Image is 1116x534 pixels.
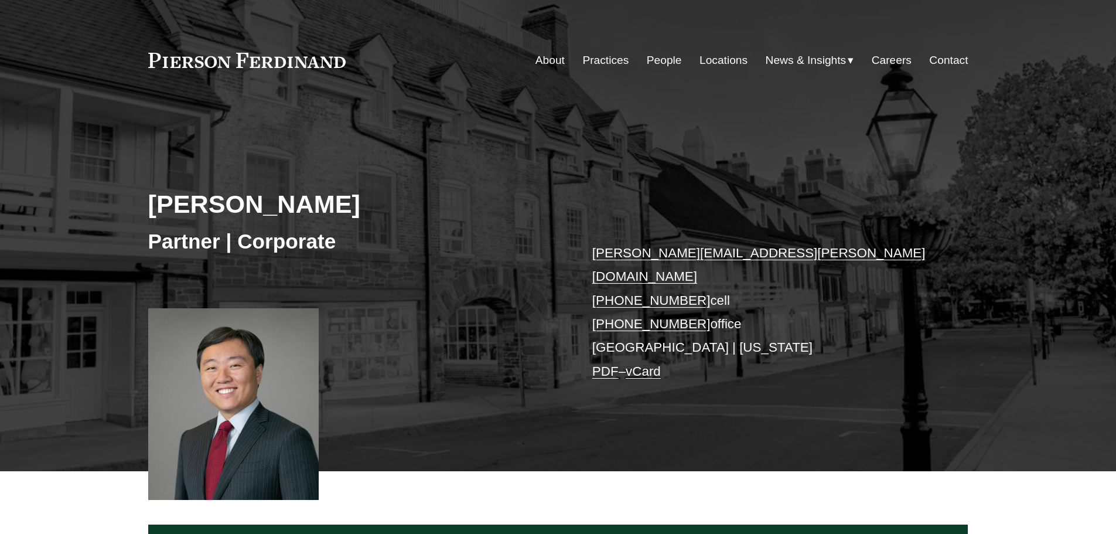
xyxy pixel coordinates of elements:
[592,293,711,308] a: [PHONE_NUMBER]
[148,229,558,254] h3: Partner | Corporate
[872,49,912,72] a: Careers
[582,49,629,72] a: Practices
[535,49,565,72] a: About
[592,364,619,379] a: PDF
[699,49,748,72] a: Locations
[929,49,968,72] a: Contact
[647,49,682,72] a: People
[592,317,711,331] a: [PHONE_NUMBER]
[148,189,558,219] h2: [PERSON_NAME]
[766,49,854,72] a: folder dropdown
[592,242,934,383] p: cell office [GEOGRAPHIC_DATA] | [US_STATE] –
[626,364,661,379] a: vCard
[592,246,926,284] a: [PERSON_NAME][EMAIL_ADDRESS][PERSON_NAME][DOMAIN_NAME]
[766,50,847,71] span: News & Insights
